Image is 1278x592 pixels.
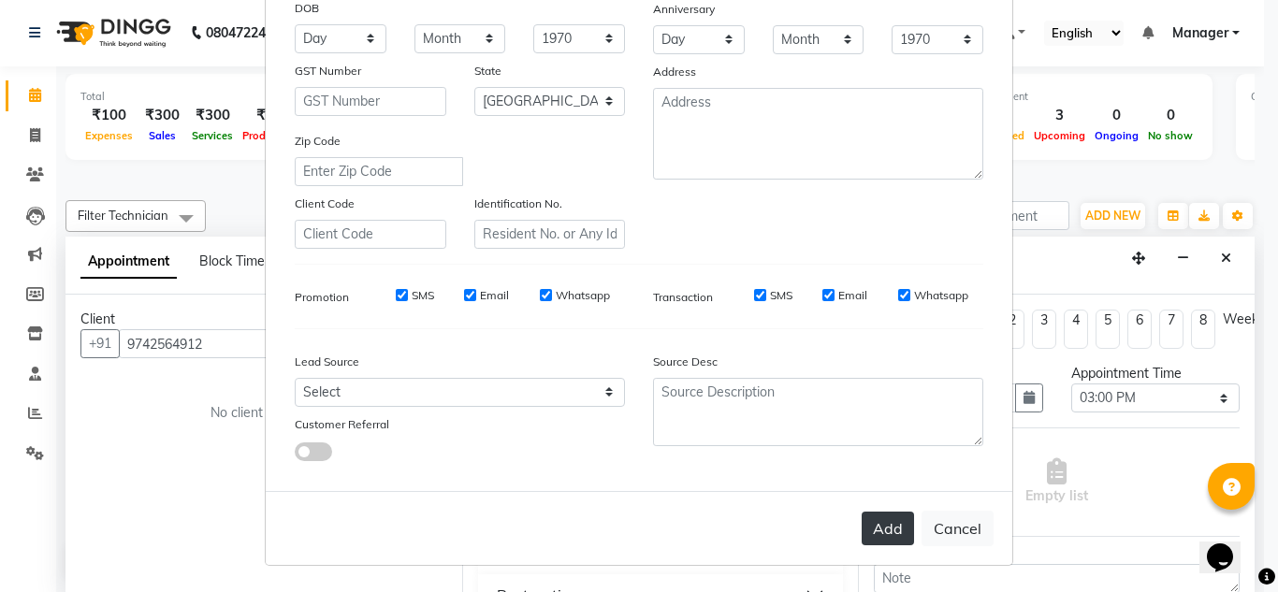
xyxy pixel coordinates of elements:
[295,416,389,433] label: Customer Referral
[653,289,713,306] label: Transaction
[295,133,341,150] label: Zip Code
[295,289,349,306] label: Promotion
[295,354,359,370] label: Lead Source
[653,64,696,80] label: Address
[474,63,501,79] label: State
[295,220,446,249] input: Client Code
[295,87,446,116] input: GST Number
[474,195,562,212] label: Identification No.
[412,287,434,304] label: SMS
[653,1,715,18] label: Anniversary
[922,511,994,546] button: Cancel
[914,287,968,304] label: Whatsapp
[556,287,610,304] label: Whatsapp
[295,195,355,212] label: Client Code
[770,287,792,304] label: SMS
[295,157,463,186] input: Enter Zip Code
[653,354,718,370] label: Source Desc
[838,287,867,304] label: Email
[295,63,361,79] label: GST Number
[862,512,914,545] button: Add
[480,287,509,304] label: Email
[474,220,626,249] input: Resident No. or Any Id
